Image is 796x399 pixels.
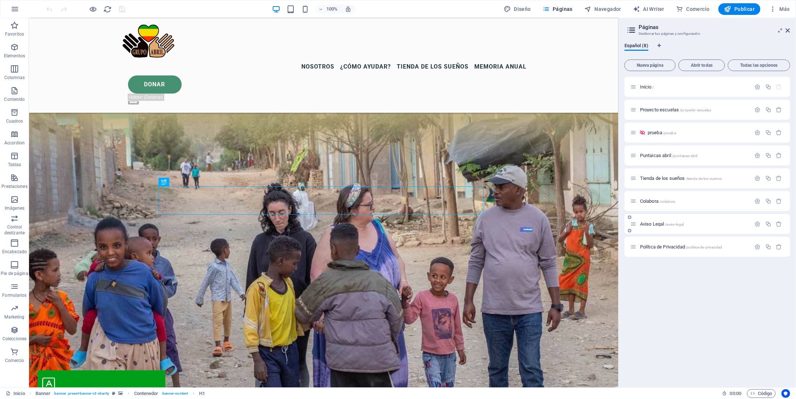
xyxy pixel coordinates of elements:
[4,53,25,59] p: Elementos
[5,31,24,37] p: Favoritos
[648,130,676,135] span: Haz clic para abrir la página
[781,389,790,398] button: Usercentrics
[665,222,684,226] span: /aviso-legal
[755,198,761,204] div: Configuración
[718,3,761,15] button: Publicar
[4,75,25,81] p: Columnas
[755,129,761,136] div: Configuración
[755,244,761,250] div: Configuración
[1,184,27,189] p: Prestaciones
[501,3,534,15] div: Diseño (Ctrl+Alt+Y)
[724,5,755,13] span: Publicar
[5,205,24,211] p: Imágenes
[638,85,751,89] div: Inicio/
[638,244,751,249] div: Política de Privacidad/politica-de-privacidad
[765,175,771,181] div: Duplicar
[584,5,621,13] span: Navegador
[663,131,676,135] span: /prueba
[776,175,782,181] div: Eliminar
[652,85,654,89] span: /
[776,152,782,159] div: Eliminar
[765,198,771,204] div: Duplicar
[624,41,648,52] span: Español (8)
[766,3,793,15] button: Más
[765,221,771,227] div: Duplicar
[639,30,776,37] h3: Gestionar tus páginas y configuración
[638,176,751,181] div: Tienda de los sueños/tienda-de-los-suenos
[776,244,782,250] div: Eliminar
[504,5,531,13] span: Diseño
[755,221,761,227] div: Configuración
[680,108,712,112] span: /proyecto-escuelas
[134,389,158,398] span: Haz clic para seleccionar y doble clic para editar
[8,162,21,168] p: Tablas
[639,24,790,30] h2: Páginas
[640,107,711,112] span: Haz clic para abrir la página
[581,3,624,15] button: Navegador
[722,389,742,398] h6: Tiempo de la sesión
[640,198,675,204] span: Haz clic para abrir la página
[686,177,722,181] span: /tienda-de-los-suenos
[199,389,205,398] span: Haz clic para seleccionar y doble clic para editar
[776,198,782,204] div: Eliminar
[326,5,338,13] h6: 100%
[676,5,710,13] span: Comercio
[633,5,664,13] span: AI Writer
[112,391,115,395] i: Este elemento es un preajuste personalizable
[118,391,123,395] i: Este elemento contiene un fondo
[103,5,112,13] button: reload
[36,389,51,398] span: Haz clic para seleccionar y doble clic para editar
[543,5,573,13] span: Páginas
[730,389,741,398] span: 00 00
[2,249,27,255] p: Encabezado
[640,221,684,227] span: Aviso Legal
[1,271,28,276] p: Pie de página
[6,118,23,124] p: Cuadros
[624,59,676,71] button: Nueva página
[755,107,761,113] div: Configuración
[638,222,751,226] div: Aviso Legal/aviso-legal
[646,130,751,135] div: prueba/prueba
[735,391,736,396] span: :
[765,107,771,113] div: Duplicar
[501,3,534,15] button: Diseño
[540,3,576,15] button: Páginas
[679,59,725,71] button: Abrir todas
[2,292,26,298] p: Formularios
[630,3,667,15] button: AI Writer
[640,244,722,250] span: Haz clic para abrir la página
[638,153,751,158] div: Puntaicas abril/puntaicas-abril
[765,84,771,90] div: Duplicar
[776,107,782,113] div: Eliminar
[673,3,713,15] button: Comercio
[755,175,761,181] div: Configuración
[315,5,341,13] button: 100%
[53,389,109,398] span: . banner .preset-banner-v3-charity
[765,129,771,136] div: Duplicar
[640,153,697,158] span: Haz clic para abrir la página
[750,389,772,398] span: Código
[6,389,25,398] a: Haz clic para cancelar la selección y doble clic para abrir páginas
[3,336,26,342] p: Colecciones
[624,43,790,57] div: Pestañas de idiomas
[731,63,787,67] span: Todas las opciones
[747,389,776,398] button: Código
[638,199,751,203] div: Colabora/colabora
[755,84,761,90] div: Configuración
[776,129,782,136] div: Eliminar
[765,152,771,159] div: Duplicar
[345,6,352,12] i: Al redimensionar, ajustar el nivel de zoom automáticamente para ajustarse al dispositivo elegido.
[659,199,675,203] span: /colabora
[776,84,782,90] div: La página principal no puede eliminarse
[104,5,112,13] i: Volver a cargar página
[769,5,790,13] span: Más
[776,221,782,227] div: Eliminar
[765,244,771,250] div: Duplicar
[672,154,697,158] span: /puntaicas-abril
[36,389,205,398] nav: breadcrumb
[4,96,25,102] p: Contenido
[682,63,722,67] span: Abrir todas
[686,245,722,249] span: /politica-de-privacidad
[5,358,24,363] p: Comercio
[4,314,24,320] p: Marketing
